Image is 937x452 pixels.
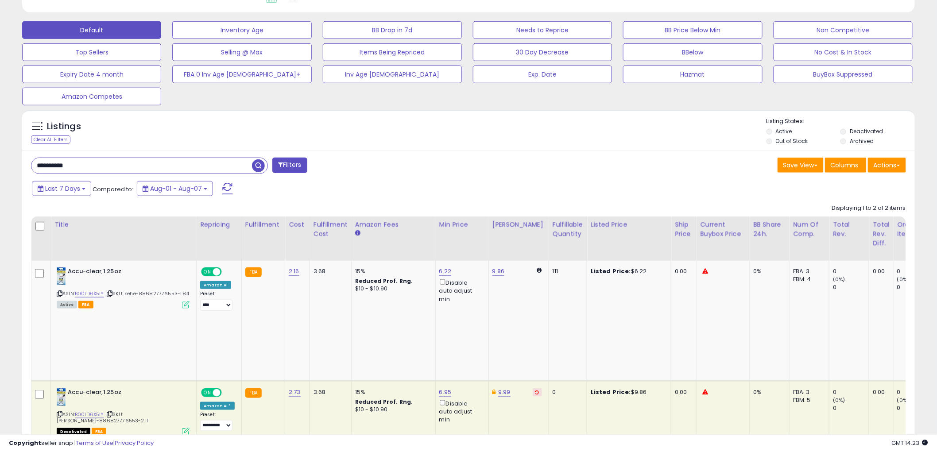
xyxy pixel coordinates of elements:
span: Compared to: [93,185,133,193]
span: Columns [831,161,859,170]
button: BBelow [623,43,762,61]
button: FBA 0 Inv Age [DEMOGRAPHIC_DATA]+ [172,66,311,83]
div: FBM: 5 [793,396,822,404]
p: Listing States: [767,117,915,126]
a: B001D6X5IY [75,290,104,297]
button: Needs to Reprice [473,21,612,39]
label: Out of Stock [776,137,808,145]
button: 30 Day Decrease [473,43,612,61]
div: 0.00 [675,388,689,396]
span: FBA [78,301,93,309]
div: seller snap | | [9,439,154,448]
div: Ship Price [675,220,693,239]
div: Amazon Fees [355,220,432,229]
b: Listed Price: [591,388,631,396]
b: Listed Price: [591,267,631,275]
div: FBM: 4 [793,275,822,283]
h5: Listings [47,120,81,133]
i: Revert to store-level Dynamic Max Price [535,390,539,394]
button: Aug-01 - Aug-07 [137,181,213,196]
span: 2025-08-15 14:23 GMT [892,439,928,447]
div: 0 [897,267,933,275]
b: Reduced Prof. Rng. [355,398,413,406]
button: Hazmat [623,66,762,83]
small: FBA [245,267,262,277]
div: 15% [355,388,429,396]
small: (0%) [833,397,845,404]
button: BuyBox Suppressed [774,66,913,83]
div: Amazon AI * [200,402,235,410]
div: Ordered Items [897,220,929,239]
div: $10 - $10.90 [355,285,429,293]
b: Accu-clear,1.25oz [68,267,175,278]
div: $9.86 [591,388,664,396]
button: Top Sellers [22,43,161,61]
div: 0 [833,388,869,396]
a: 9.99 [498,388,511,397]
button: No Cost & In Stock [774,43,913,61]
button: Selling @ Max [172,43,311,61]
a: 2.16 [289,267,299,276]
span: All listings currently available for purchase on Amazon [57,301,77,309]
div: ASIN: [57,267,190,308]
button: Last 7 Days [32,181,91,196]
div: [PERSON_NAME] [492,220,545,229]
span: FBA [92,428,107,436]
div: 111 [553,267,580,275]
div: Amazon AI [200,281,231,289]
div: 15% [355,267,429,275]
button: Save View [778,158,824,173]
button: Inventory Age [172,21,311,39]
a: Privacy Policy [115,439,154,447]
div: Fulfillment Cost [314,220,348,239]
div: BB Share 24h. [753,220,786,239]
div: 0 [897,388,933,396]
div: 0 [833,283,869,291]
span: | SKU: kehe-886827776553-1.84 [105,290,189,297]
div: Title [54,220,193,229]
small: (0%) [897,397,910,404]
span: | SKU: [PERSON_NAME]-886827776553-2.11 [57,411,148,424]
label: Deactivated [850,127,883,135]
div: 0.00 [873,388,887,396]
div: Fulfillment [245,220,281,229]
div: $10 - $10.90 [355,406,429,413]
div: ASIN: [57,388,190,435]
b: Reduced Prof. Rng. [355,277,413,285]
button: Actions [868,158,906,173]
button: Default [22,21,161,39]
small: (0%) [897,276,910,283]
div: Displaying 1 to 2 of 2 items [832,204,906,212]
i: This overrides the store level Dynamic Max Price for this listing [492,389,496,395]
div: Min Price [439,220,485,229]
a: B001D6X5IY [75,411,104,418]
div: 0% [753,388,782,396]
button: Amazon Competes [22,88,161,105]
a: 9.86 [492,267,505,276]
label: Active [776,127,792,135]
div: FBA: 3 [793,267,822,275]
small: (0%) [833,276,845,283]
span: ON [202,389,213,396]
strong: Copyright [9,439,41,447]
div: FBA: 3 [793,388,822,396]
a: Terms of Use [76,439,113,447]
div: Preset: [200,291,235,311]
div: Repricing [200,220,238,229]
span: ON [202,268,213,276]
span: Aug-01 - Aug-07 [150,184,202,193]
button: Exp. Date [473,66,612,83]
img: 41vDJHAQoML._SL40_.jpg [57,388,66,406]
div: 0 [553,388,580,396]
small: FBA [245,388,262,398]
small: Amazon Fees. [355,229,360,237]
div: 3.68 [314,388,345,396]
a: 6.22 [439,267,452,276]
div: Current Buybox Price [700,220,746,239]
button: Expiry Date 4 month [22,66,161,83]
a: 6.95 [439,388,452,397]
div: Cost [289,220,306,229]
div: Listed Price [591,220,667,229]
button: Inv Age [DEMOGRAPHIC_DATA] [323,66,462,83]
span: Last 7 Days [45,184,80,193]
